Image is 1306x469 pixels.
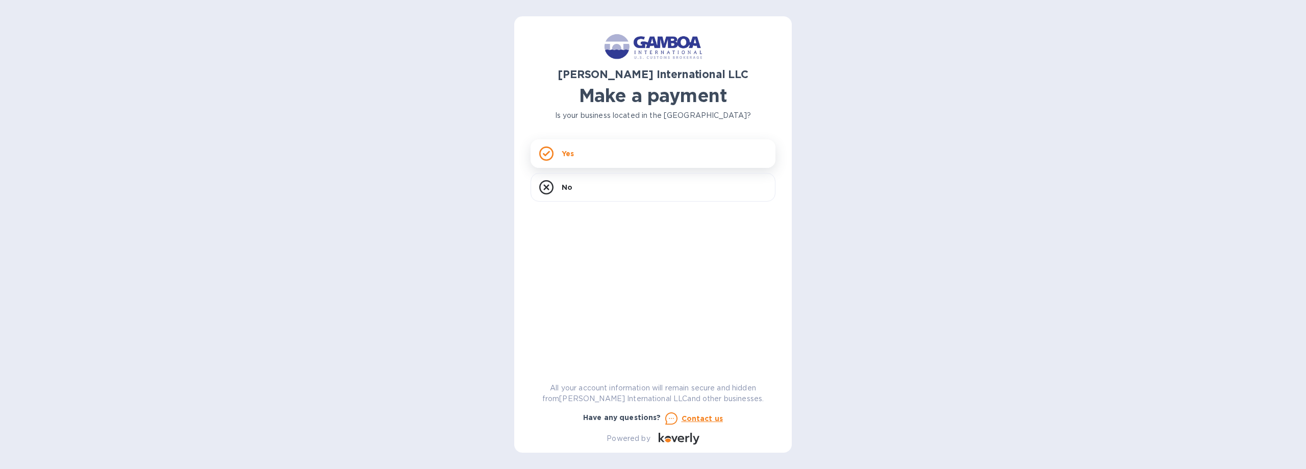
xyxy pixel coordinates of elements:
[531,110,775,121] p: Is your business located in the [GEOGRAPHIC_DATA]?
[607,433,650,444] p: Powered by
[531,85,775,106] h1: Make a payment
[682,414,723,423] u: Contact us
[562,182,572,192] p: No
[562,149,574,159] p: Yes
[583,413,661,422] b: Have any questions?
[558,68,748,81] b: [PERSON_NAME] International LLC
[531,383,775,404] p: All your account information will remain secure and hidden from [PERSON_NAME] International LLC a...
